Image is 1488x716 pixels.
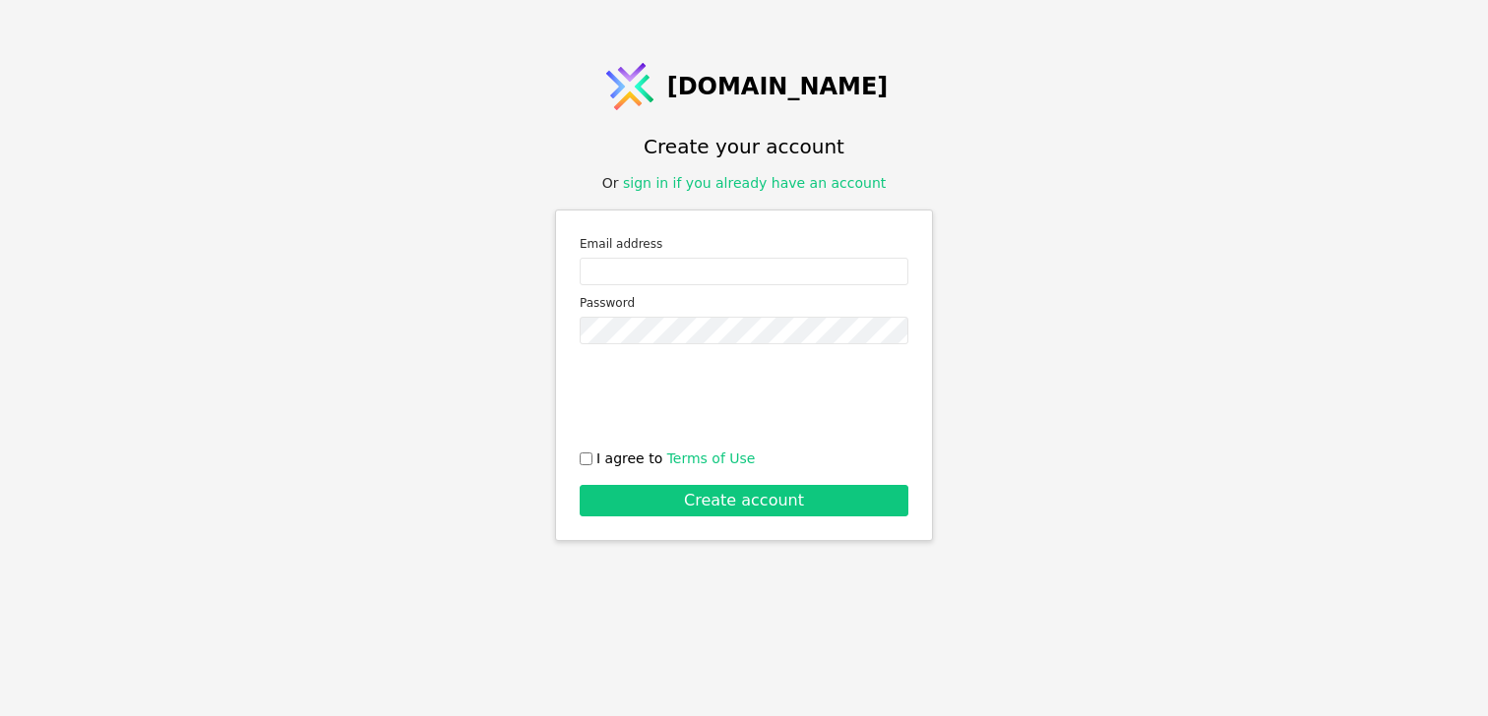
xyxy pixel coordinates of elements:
[580,293,908,313] label: Password
[623,175,886,191] a: sign in if you already have an account
[596,448,755,469] span: I agree to
[594,360,894,437] iframe: reCAPTCHA
[580,485,908,516] button: Create account
[667,450,756,466] a: Terms of Use
[600,57,889,116] a: [DOMAIN_NAME]
[580,234,908,254] label: Email address
[580,317,908,344] input: Password
[667,69,889,104] span: [DOMAIN_NAME]
[602,173,887,194] div: Or
[580,452,592,465] input: I agree to Terms of Use
[644,132,844,161] h1: Create your account
[580,258,908,285] input: Email address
